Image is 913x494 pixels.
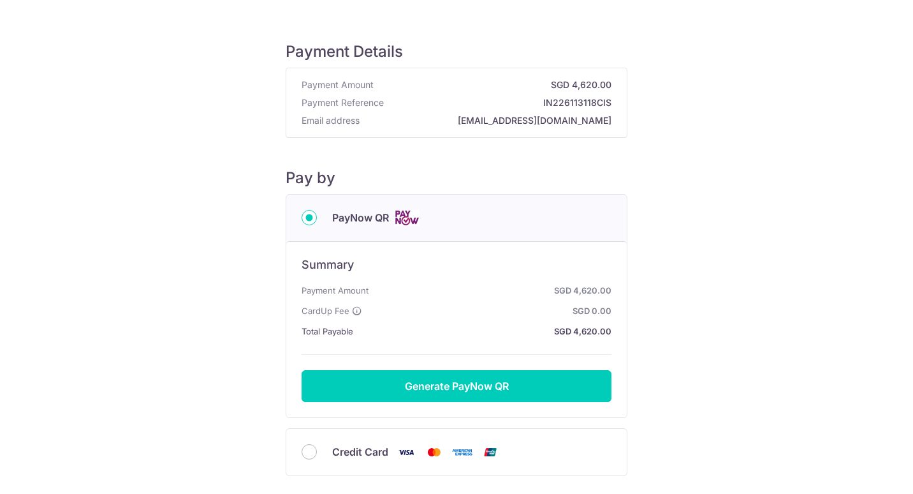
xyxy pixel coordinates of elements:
span: CardUp Fee [302,303,349,318]
span: Payment Reference [302,96,384,109]
img: Mastercard [421,444,447,460]
span: PayNow QR [332,210,389,225]
strong: SGD 4,620.00 [379,79,611,91]
img: Cards logo [394,210,420,226]
span: Email address [302,114,360,127]
span: Payment Amount [302,283,369,298]
span: Credit Card [332,444,388,460]
span: Payment Amount [302,79,374,91]
h5: Payment Details [286,42,627,61]
strong: [EMAIL_ADDRESS][DOMAIN_NAME] [365,114,611,127]
strong: SGD 4,620.00 [358,324,611,339]
div: PayNow QR Cards logo [302,210,611,226]
img: Visa [393,444,419,460]
strong: SGD 0.00 [367,303,611,318]
span: Total Payable [302,324,353,339]
button: Generate PayNow QR [302,370,611,402]
h6: Summary [302,257,611,273]
strong: IN226113118CIS [389,96,611,109]
strong: SGD 4,620.00 [374,283,611,298]
img: Union Pay [478,444,503,460]
img: American Express [449,444,475,460]
h5: Pay by [286,168,627,188]
div: Credit Card Visa Mastercard American Express Union Pay [302,444,611,460]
